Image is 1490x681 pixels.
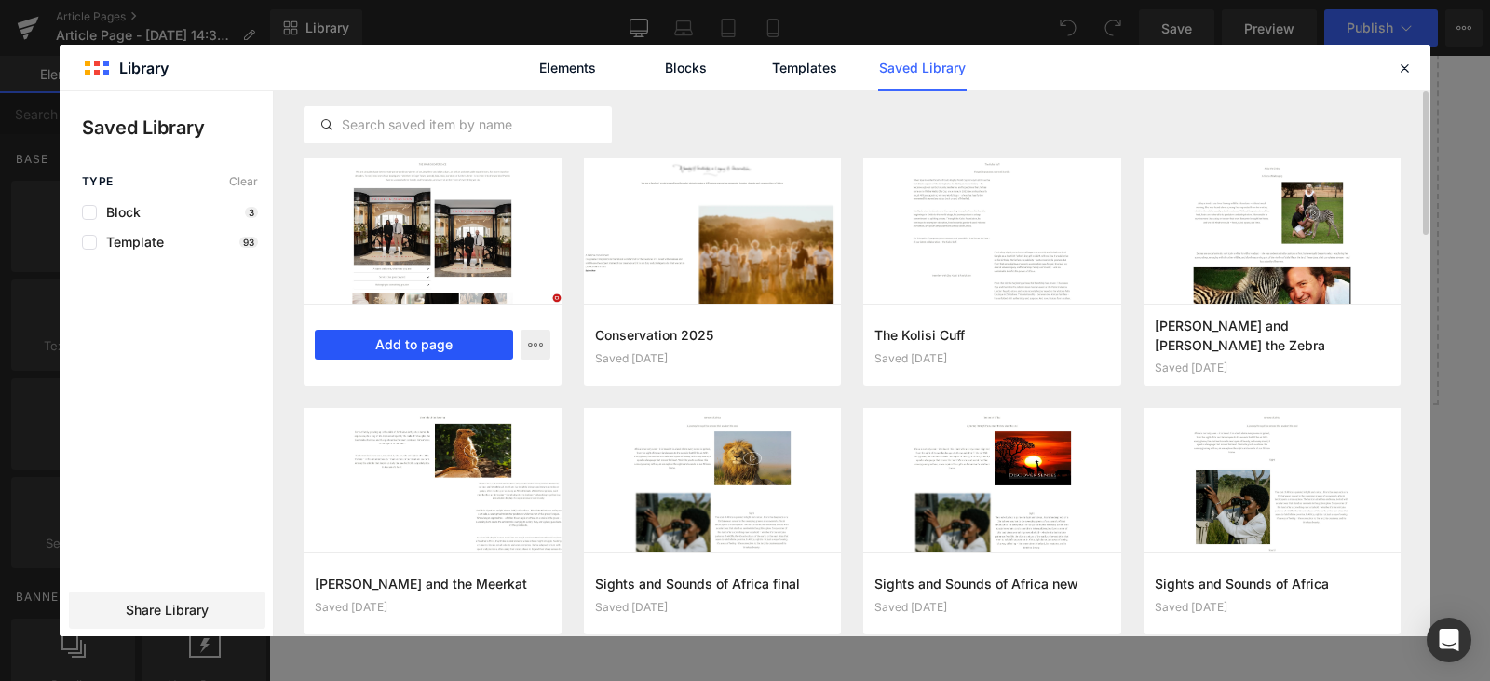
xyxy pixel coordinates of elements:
[874,352,1110,365] div: Saved [DATE]
[315,574,550,593] h3: [PERSON_NAME] and the Meerkat
[527,240,695,278] a: Explore Template
[1155,361,1390,375] div: Saved [DATE]
[961,603,977,629] a: Facebook
[305,114,611,136] input: Search saved item by name
[961,476,1160,489] a: Contact us
[1099,603,1115,629] a: YouTube
[1007,603,1023,629] a: Instagram
[61,476,386,616] p: The first piece of jewellery that [PERSON_NAME] ever created was a gift for his soon to be wife [...
[642,45,730,91] a: Blocks
[82,293,1140,306] p: or Drag & Drop elements from left sidebar
[61,448,386,467] h2: It Began Out Of Love
[555,592,792,635] input: Enter your email address
[126,601,209,620] span: Share Library
[1427,618,1471,662] div: Open Intercom Messenger
[229,175,258,188] span: Clear
[1155,601,1390,614] div: Saved [DATE]
[245,207,258,218] p: 3
[595,352,831,365] div: Saved [DATE]
[874,574,1110,593] h3: Sights and Sounds of Africa new
[555,448,792,467] h2: Stay In Touch
[961,525,1160,538] a: Gift Wrapping
[97,235,164,250] span: Template
[595,601,831,614] div: Saved [DATE]
[1053,603,1069,629] a: Pinterest
[595,325,831,345] h3: Conservation 2025
[961,550,1160,563] a: Our Stores
[961,500,1160,513] a: Silver Care & Cleaning
[874,325,1110,345] h3: The Kolisi Cuff
[961,448,1160,467] h2: Customer Care
[82,13,1140,35] p: Start building your page
[555,476,792,576] p: Join the [PERSON_NAME] Family to get the latest information on our newest pieces, details of our ...
[760,45,848,91] a: Templates
[595,574,831,593] h3: Sights and Sounds of Africa final
[97,205,141,220] span: Block
[315,601,550,614] div: Saved [DATE]
[878,45,967,91] a: Saved Library
[961,574,1160,587] a: Privacy Policy
[1155,574,1390,593] h3: Sights and Sounds of Africa
[239,237,258,248] p: 93
[874,601,1110,614] div: Saved [DATE]
[82,175,114,188] span: Type
[315,330,513,360] button: Add to page
[1145,603,1160,629] a: Vimeo
[523,45,612,91] a: Elements
[82,114,273,142] p: Saved Library
[1155,316,1390,354] h3: [PERSON_NAME] and [PERSON_NAME] the Zebra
